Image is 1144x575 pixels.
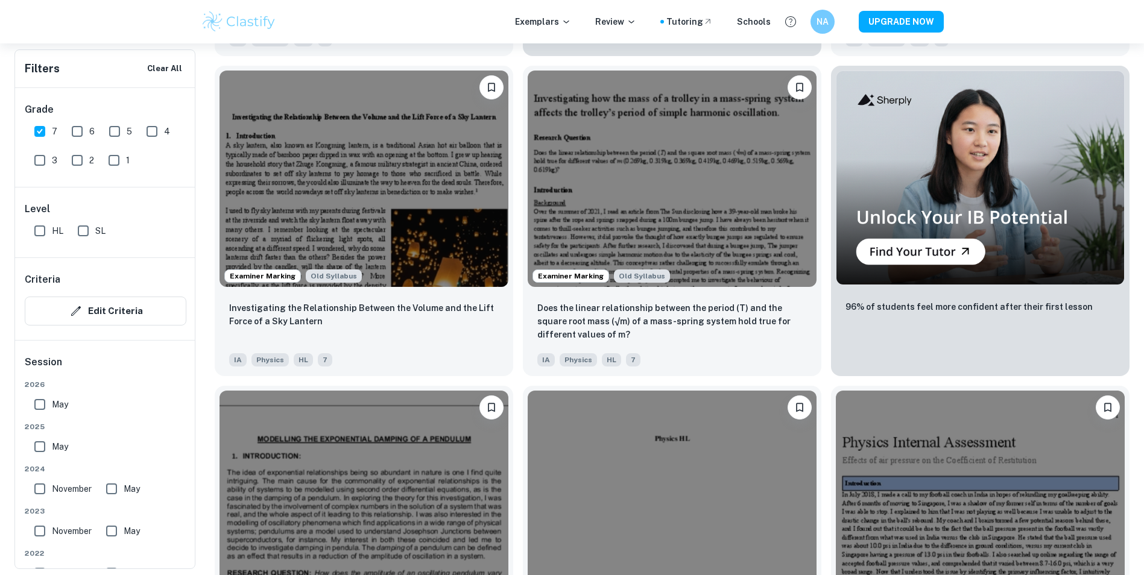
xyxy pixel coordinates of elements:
[318,353,332,366] span: 7
[229,353,247,366] span: IA
[52,482,92,495] span: November
[666,15,713,28] a: Tutoring
[306,269,362,283] div: Starting from the May 2025 session, the Physics IA requirements have changed. It's OK to refer to...
[294,353,313,366] span: HL
[614,269,670,283] span: Old Syllabus
[788,75,812,99] button: Bookmark
[815,15,829,28] h6: NA
[560,353,597,366] span: Physics
[215,66,513,376] a: Examiner MarkingStarting from the May 2025 session, the Physics IA requirements have changed. It'...
[537,353,555,366] span: IA
[95,224,106,237] span: SL
[25,355,186,379] h6: Session
[528,71,817,287] img: Physics IA example thumbnail: Does the linear relationship between the
[25,60,60,77] h6: Filters
[127,125,132,138] span: 5
[164,125,170,138] span: 4
[25,202,186,216] h6: Level
[523,66,821,376] a: Examiner MarkingStarting from the May 2025 session, the Physics IA requirements have changed. It'...
[737,15,771,28] a: Schools
[52,398,68,411] span: May
[788,395,812,419] button: Bookmark
[845,300,1093,313] p: 96% of students feel more confident after their first lesson
[220,71,508,287] img: Physics IA example thumbnail: Investigating the Relationship Between t
[126,154,130,167] span: 1
[52,524,92,538] span: November
[836,71,1125,285] img: Thumbnail
[52,154,57,167] span: 3
[602,353,621,366] span: HL
[225,271,300,281] span: Examiner Marking
[533,271,608,281] span: Examiner Marking
[52,125,57,138] span: 7
[479,75,504,99] button: Bookmark
[25,548,186,559] span: 2022
[52,224,63,237] span: HL
[89,154,94,167] span: 2
[201,10,277,34] img: Clastify logo
[626,353,640,366] span: 7
[479,395,504,419] button: Bookmark
[831,66,1130,376] a: Thumbnail96% of students feel more confident after their first lesson
[811,10,835,34] button: NA
[25,272,60,287] h6: Criteria
[25,421,186,432] span: 2025
[515,15,571,28] p: Exemplars
[595,15,636,28] p: Review
[25,506,186,517] span: 2023
[89,125,95,138] span: 6
[306,269,362,283] span: Old Syllabus
[251,353,289,366] span: Physics
[25,297,186,325] button: Edit Criteria
[229,301,499,328] p: Investigating the Relationship Between the Volume and the Lift Force of a Sky Lantern
[25,102,186,117] h6: Grade
[124,524,140,538] span: May
[52,440,68,453] span: May
[537,301,807,341] p: Does the linear relationship between the period (T) and the square root mass (√m) of a mass-sprin...
[124,482,140,495] span: May
[25,463,186,474] span: 2024
[859,11,944,33] button: UPGRADE NOW
[1096,395,1120,419] button: Bookmark
[25,379,186,390] span: 2026
[144,60,185,78] button: Clear All
[780,11,801,32] button: Help and Feedback
[614,269,670,283] div: Starting from the May 2025 session, the Physics IA requirements have changed. It's OK to refer to...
